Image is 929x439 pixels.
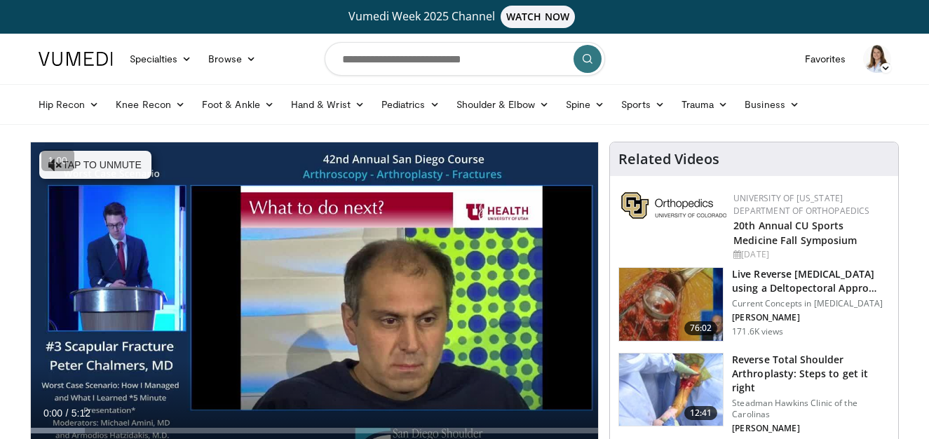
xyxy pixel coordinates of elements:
a: 76:02 Live Reverse [MEDICAL_DATA] using a Deltopectoral Appro… Current Concepts in [MEDICAL_DATA]... [618,267,890,342]
a: Business [736,90,808,119]
p: Current Concepts in [MEDICAL_DATA] [732,298,890,309]
a: Shoulder & Elbow [448,90,557,119]
h3: Reverse Total Shoulder Arthroplasty: Steps to get it right [732,353,890,395]
img: 326034_0000_1.png.150x105_q85_crop-smart_upscale.jpg [619,353,723,426]
img: 684033_3.png.150x105_q85_crop-smart_upscale.jpg [619,268,723,341]
a: University of [US_STATE] Department of Orthopaedics [733,192,869,217]
a: Hip Recon [30,90,108,119]
h4: Related Videos [618,151,719,168]
a: Specialties [121,45,201,73]
p: Steadman Hawkins Clinic of the Carolinas [732,398,890,420]
a: Hand & Wrist [283,90,373,119]
a: Knee Recon [107,90,194,119]
p: [PERSON_NAME] [732,312,890,323]
a: Trauma [673,90,737,119]
a: Favorites [796,45,855,73]
span: WATCH NOW [501,6,575,28]
input: Search topics, interventions [325,42,605,76]
img: Avatar [863,45,891,73]
p: 171.6K views [732,326,783,337]
a: Vumedi Week 2025 ChannelWATCH NOW [41,6,889,28]
span: 12:41 [684,406,718,420]
img: 355603a8-37da-49b6-856f-e00d7e9307d3.png.150x105_q85_autocrop_double_scale_upscale_version-0.2.png [621,192,726,219]
button: Tap to unmute [39,151,151,179]
a: Spine [557,90,613,119]
span: 5:12 [72,407,90,419]
a: Foot & Ankle [194,90,283,119]
span: 0:00 [43,407,62,419]
a: Pediatrics [373,90,448,119]
a: 20th Annual CU Sports Medicine Fall Symposium [733,219,857,247]
span: 76:02 [684,321,718,335]
div: Progress Bar [31,428,599,433]
a: Browse [200,45,264,73]
h3: Live Reverse [MEDICAL_DATA] using a Deltopectoral Appro… [732,267,890,295]
p: [PERSON_NAME] [732,423,890,434]
span: / [66,407,69,419]
a: Sports [613,90,673,119]
img: VuMedi Logo [39,52,113,66]
div: [DATE] [733,248,887,261]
